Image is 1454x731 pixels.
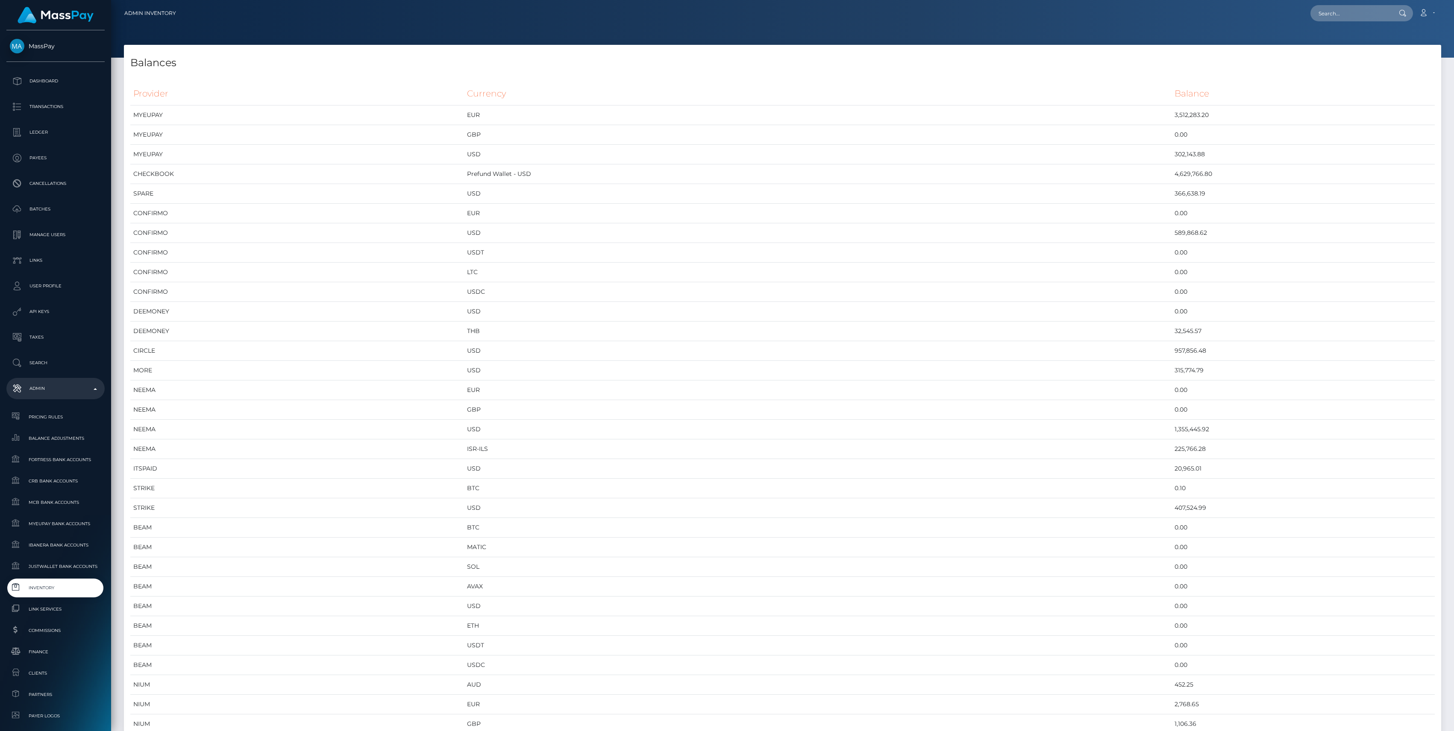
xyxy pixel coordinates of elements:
td: NEEMA [130,420,464,439]
span: Pricing Rules [10,412,101,422]
td: NIUM [130,695,464,714]
p: Admin [10,382,101,395]
td: GBP [464,125,1172,145]
td: USD [464,459,1172,479]
p: API Keys [10,305,101,318]
td: ISR-ILS [464,439,1172,459]
a: Ibanera Bank Accounts [6,536,105,554]
a: Balance Adjustments [6,429,105,447]
td: USD [464,302,1172,322]
td: MORE [130,361,464,380]
a: Commissions [6,621,105,640]
a: User Profile [6,275,105,297]
a: API Keys [6,301,105,322]
p: Cancellations [10,177,101,190]
td: 20,965.01 [1172,459,1435,479]
td: NEEMA [130,380,464,400]
th: Currency [464,82,1172,105]
span: Link Services [10,604,101,614]
span: Ibanera Bank Accounts [10,540,101,550]
td: CONFIRMO [130,243,464,263]
td: 32,545.57 [1172,322,1435,341]
td: 407,524.99 [1172,498,1435,518]
p: Search [10,357,101,369]
a: Finance [6,643,105,661]
h4: Balances [130,56,1435,70]
a: Inventory [6,579,105,597]
td: EUR [464,204,1172,223]
span: MassPay [6,42,105,50]
td: BEAM [130,557,464,577]
td: CONFIRMO [130,282,464,302]
td: GBP [464,400,1172,420]
a: MCB Bank Accounts [6,493,105,512]
td: EUR [464,695,1172,714]
td: 452.25 [1172,675,1435,695]
a: Link Services [6,600,105,618]
td: SPARE [130,184,464,204]
td: MYEUPAY [130,145,464,164]
td: 0.00 [1172,125,1435,145]
td: USD [464,145,1172,164]
td: USD [464,223,1172,243]
td: USDC [464,655,1172,675]
td: 366,638.19 [1172,184,1435,204]
span: Partners [10,690,101,699]
td: 1,355,445.92 [1172,420,1435,439]
p: User Profile [10,280,101,292]
a: Payer Logos [6,707,105,725]
a: Ledger [6,122,105,143]
td: 0.00 [1172,302,1435,322]
td: 0.00 [1172,538,1435,557]
img: MassPay [10,39,24,53]
input: Search... [1310,5,1391,21]
a: Batches [6,199,105,220]
a: Pricing Rules [6,408,105,426]
span: CRB Bank Accounts [10,476,101,486]
span: Inventory [10,583,101,593]
a: Taxes [6,327,105,348]
a: Admin Inventory [124,4,176,22]
td: 0.10 [1172,479,1435,498]
td: BEAM [130,538,464,557]
th: Balance [1172,82,1435,105]
td: STRIKE [130,479,464,498]
p: Manage Users [10,228,101,241]
a: JustWallet Bank Accounts [6,557,105,576]
td: CIRCLE [130,341,464,361]
td: CONFIRMO [130,263,464,282]
td: 0.00 [1172,596,1435,616]
td: USD [464,341,1172,361]
td: 0.00 [1172,636,1435,655]
td: 0.00 [1172,243,1435,263]
td: BEAM [130,596,464,616]
p: Ledger [10,126,101,139]
td: USDT [464,243,1172,263]
td: STRIKE [130,498,464,518]
p: Payees [10,152,101,164]
p: Taxes [10,331,101,344]
span: Clients [10,668,101,678]
a: Transactions [6,96,105,117]
td: 0.00 [1172,400,1435,420]
a: Links [6,250,105,271]
td: BTC [464,518,1172,538]
span: MyEUPay Bank Accounts [10,519,101,529]
span: Commissions [10,626,101,635]
td: Prefund Wallet - USD [464,164,1172,184]
td: USDT [464,636,1172,655]
td: 0.00 [1172,616,1435,636]
td: BTC [464,479,1172,498]
span: Finance [10,647,101,657]
th: Provider [130,82,464,105]
td: CHECKBOOK [130,164,464,184]
td: LTC [464,263,1172,282]
td: USDC [464,282,1172,302]
a: CRB Bank Accounts [6,472,105,490]
td: 589,868.62 [1172,223,1435,243]
p: Transactions [10,100,101,113]
td: EUR [464,105,1172,125]
td: MATIC [464,538,1172,557]
td: BEAM [130,636,464,655]
a: Payees [6,147,105,169]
